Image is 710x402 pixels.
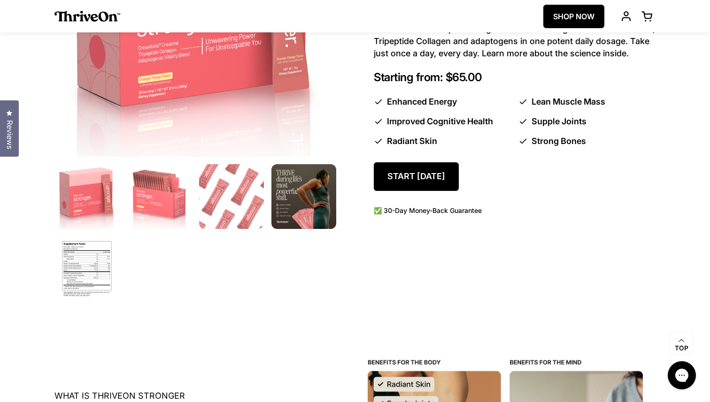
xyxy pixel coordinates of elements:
li: Supple Joints [518,115,656,128]
a: SHOP NOW [543,5,604,28]
p: WHAT IS THRIVEON STRONGER [54,390,355,402]
img: Box of ThriveOn Stronger supplement packets on a white background [127,164,192,229]
li: Lean Muscle Mass [518,96,656,108]
li: Enhanced Energy [374,96,511,108]
p: ✅ 30-Day Money-Back Guarantee [374,206,656,215]
li: Strong Bones [518,135,656,147]
li: Improved Cognitive Health [374,115,511,128]
p: An active blend of proven ingredients combining Creavitalis® Creatine, Tripeptide Collagen and ad... [374,23,656,60]
span: Reviews [3,120,15,149]
img: ThriveOn Stronger [54,236,119,301]
a: Start [DATE] [374,162,459,191]
iframe: Gorgias live chat messenger [663,358,701,393]
img: ThriveOn Stronger [271,164,336,229]
span: Top [675,344,688,353]
img: Multiple pink 'ThriveOn Stronger' packets arranged on a white background [199,164,264,229]
p: Starting from: $65.00 [374,71,656,84]
img: Box of ThriveOn Stronger supplement with a pink design on a white background [54,164,119,229]
li: Radiant Skin [374,135,511,147]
